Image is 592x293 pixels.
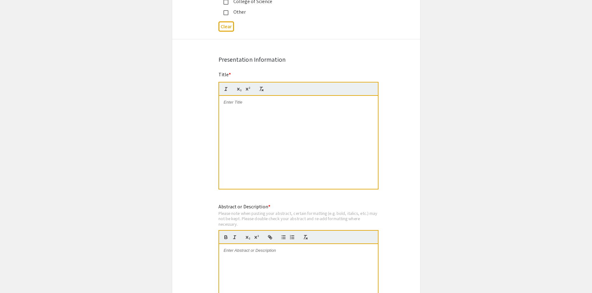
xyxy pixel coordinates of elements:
div: Other [228,8,359,16]
div: Please note when pasting your abstract, certain formatting (e.g. bold, italics, etc.) may not be ... [218,211,379,227]
mat-label: Abstract or Description [218,203,270,210]
div: Presentation Information [218,55,374,64]
iframe: Chat [5,265,26,288]
button: Clear [218,21,234,32]
mat-label: Title [218,71,231,78]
